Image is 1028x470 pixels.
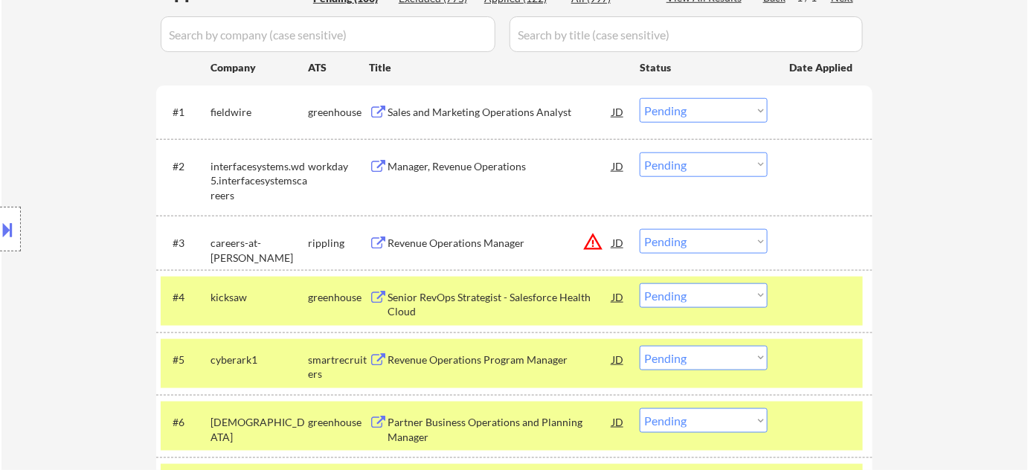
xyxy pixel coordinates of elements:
[308,236,369,251] div: rippling
[510,16,863,52] input: Search by title (case sensitive)
[611,408,626,435] div: JD
[173,415,199,430] div: #6
[611,152,626,179] div: JD
[308,105,369,120] div: greenhouse
[611,346,626,373] div: JD
[211,415,308,444] div: [DEMOGRAPHIC_DATA]
[611,283,626,310] div: JD
[308,352,369,382] div: smartrecruiters
[388,415,612,444] div: Partner Business Operations and Planning Manager
[388,236,612,251] div: Revenue Operations Manager
[308,415,369,430] div: greenhouse
[611,98,626,125] div: JD
[369,60,626,75] div: Title
[388,290,612,319] div: Senior RevOps Strategist - Salesforce Health Cloud
[161,16,495,52] input: Search by company (case sensitive)
[582,231,603,252] button: warning_amber
[308,159,369,174] div: workday
[388,105,612,120] div: Sales and Marketing Operations Analyst
[308,290,369,305] div: greenhouse
[211,60,308,75] div: Company
[308,60,369,75] div: ATS
[611,229,626,256] div: JD
[640,54,768,80] div: Status
[789,60,855,75] div: Date Applied
[388,352,612,367] div: Revenue Operations Program Manager
[388,159,612,174] div: Manager, Revenue Operations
